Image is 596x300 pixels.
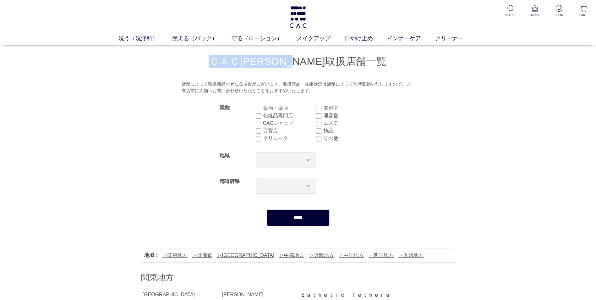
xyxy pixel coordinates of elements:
[527,5,543,17] a: RANKING
[263,112,316,119] label: 化粧品専門店
[323,135,376,142] label: その他
[309,253,334,258] a: 近畿地方
[172,34,232,43] a: 整える（パック）
[323,104,376,112] label: 美容室
[192,253,212,258] a: 北海道
[232,34,297,43] a: 守る（ローション）
[323,119,376,127] label: エステ
[300,291,441,299] div: Ｅｓｔｈｅｔｉｃ Ｔｅｔｈｅｒａ
[503,13,518,17] p: SEARCH
[323,127,376,135] label: 施設
[576,13,591,17] p: CART
[369,253,394,258] a: 四国地方
[144,252,159,259] div: 地域：
[263,119,316,127] label: CACショップ
[323,112,376,119] label: 理容室
[435,34,478,43] a: クリーナー
[162,253,188,258] a: 関東地方
[182,81,414,94] div: 店舗によって取扱商品が異なる場合がございます。取扱商品・在庫状況は店舗によって常時変動いたしますので、ご来店前に店舗へお問い合わせいただくことをおすすめいたします。
[297,34,345,43] a: メイクアップ
[143,291,221,298] div: [GEOGRAPHIC_DATA]
[576,5,591,17] a: CART
[288,6,308,28] img: logo
[551,5,567,17] a: LOGIN
[118,34,172,43] a: 洗う（洗浄料）
[503,5,518,17] a: SEARCH
[345,34,387,43] a: 日やけ止め
[220,179,240,184] label: 都道府県
[141,272,455,283] h2: 関東地方
[220,153,230,158] label: 地域
[217,253,275,258] a: [GEOGRAPHIC_DATA]
[398,253,424,258] a: 九州地方
[387,34,435,43] a: インナーケア
[263,127,316,135] label: 百貨店
[263,135,316,142] label: クリニック
[263,104,316,112] label: 薬局・薬店
[527,13,543,17] p: RANKING
[141,55,455,68] h1: ＣＡＣ[PERSON_NAME]取扱店舗一覧
[220,105,230,110] label: 業態
[279,253,304,258] a: 中部地方
[339,253,364,258] a: 中国地方
[551,13,567,17] p: LOGIN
